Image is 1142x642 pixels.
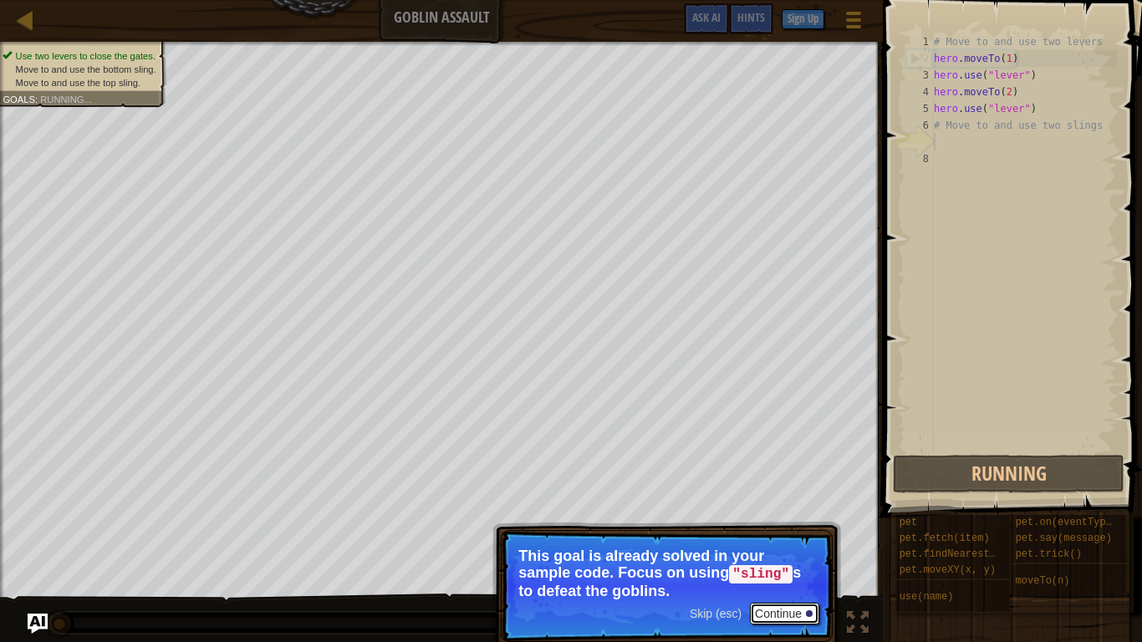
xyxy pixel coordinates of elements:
[906,134,934,150] div: 7
[3,94,35,104] span: Goals
[1016,532,1112,544] span: pet.say(message)
[729,565,793,583] code: "sling"
[3,63,155,76] li: Move to and use the bottom sling.
[906,84,934,100] div: 4
[906,67,934,84] div: 3
[782,9,824,29] button: Sign Up
[690,607,742,620] span: Skip (esc)
[684,3,729,34] button: Ask AI
[35,94,40,104] span: :
[907,50,934,67] div: 2
[16,64,156,74] span: Move to and use the bottom sling.
[906,100,934,117] div: 5
[3,49,155,63] li: Use two levers to close the gates.
[28,614,48,634] button: Ask AI
[518,548,815,599] p: This goal is already solved in your sample code. Focus on using s to defeat the goblins.
[900,517,918,528] span: pet
[906,33,934,50] div: 1
[900,591,954,603] span: use(name)
[737,9,765,25] span: Hints
[1016,548,1082,560] span: pet.trick()
[750,603,819,624] button: Continue
[16,77,140,88] span: Move to and use the top sling.
[16,50,155,61] span: Use two levers to close the gates.
[833,3,874,43] button: Show game menu
[906,150,934,167] div: 8
[906,117,934,134] div: 6
[3,76,155,89] li: Move to and use the top sling.
[692,9,721,25] span: Ask AI
[900,548,1062,560] span: pet.findNearestByType(type)
[893,455,1124,493] button: Running
[900,564,996,576] span: pet.moveXY(x, y)
[40,94,92,104] span: Running...
[1016,575,1070,587] span: moveTo(n)
[900,532,990,544] span: pet.fetch(item)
